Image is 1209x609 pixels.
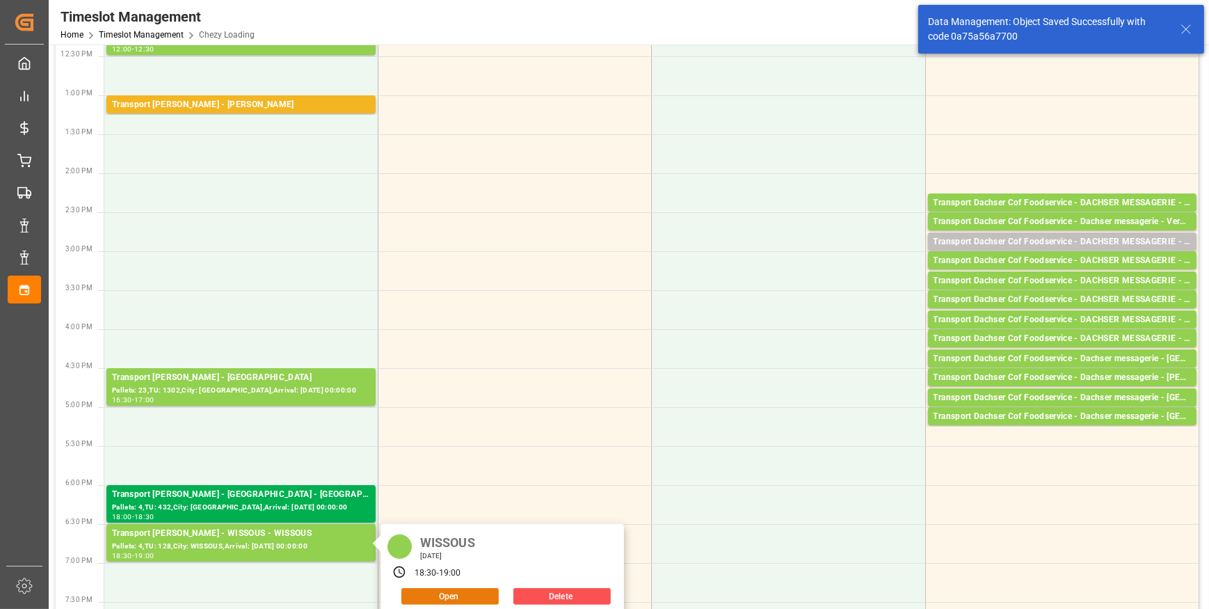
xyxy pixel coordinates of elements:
div: Transport Dachser Cof Foodservice - DACHSER MESSAGERIE - Genlis [934,332,1191,346]
span: 2:30 PM [65,206,93,214]
span: 2:00 PM [65,167,93,175]
div: Pallets: 1,TU: 16,City: [GEOGRAPHIC_DATA],Arrival: [DATE] 00:00:00 [934,268,1191,280]
div: Transport Dachser Cof Foodservice - DACHSER MESSAGERIE - Talaudière [934,196,1191,210]
div: Transport [PERSON_NAME] - [GEOGRAPHIC_DATA] - [GEOGRAPHIC_DATA] [112,488,370,502]
div: - [132,514,134,520]
div: Pallets: 1,TU: 130,City: [GEOGRAPHIC_DATA],Arrival: [DATE] 00:00:00 [934,385,1191,397]
div: WISSOUS [415,531,480,551]
div: - [436,567,438,580]
div: - [132,553,134,559]
div: Pallets: ,TU: 76,City: [GEOGRAPHIC_DATA],Arrival: [DATE] 00:00:00 [934,307,1191,319]
div: 16:30 [112,397,132,403]
span: 3:00 PM [65,245,93,253]
div: [DATE] [415,551,480,561]
span: 3:30 PM [65,284,93,292]
div: Data Management: Object Saved Successfully with code 0a75a56a7700 [928,15,1167,44]
div: Transport Dachser Cof Foodservice - Dachser messagerie - Verneuil L'Etang [934,215,1191,229]
div: Transport Dachser Cof Foodservice - Dachser messagerie - [GEOGRAPHIC_DATA] [934,391,1191,405]
div: Transport Dachser Cof Foodservice - Dachser messagerie - [GEOGRAPHIC_DATA],[GEOGRAPHIC_DATA] [934,352,1191,366]
div: Transport Dachser Cof Foodservice - Dachser messagerie - [PERSON_NAME] De Guardiara [934,371,1191,385]
div: 18:00 [112,514,132,520]
div: 18:30 [415,567,437,580]
a: Timeslot Management [99,30,184,40]
span: 7:30 PM [65,596,93,603]
div: Timeslot Management [61,6,255,27]
div: Transport Dachser Cof Foodservice - DACHSER MESSAGERIE - [GEOGRAPHIC_DATA] [934,235,1191,249]
div: - [132,397,134,403]
span: 7:00 PM [65,557,93,564]
div: Transport [PERSON_NAME] - WISSOUS - WISSOUS [112,527,370,541]
span: 4:00 PM [65,323,93,331]
div: Pallets: 4,TU: 432,City: [GEOGRAPHIC_DATA],Arrival: [DATE] 00:00:00 [112,502,370,514]
div: Pallets: ,TU: 75,City: [GEOGRAPHIC_DATA],Arrival: [DATE] 00:00:00 [934,249,1191,261]
div: 18:30 [134,514,154,520]
span: 1:30 PM [65,128,93,136]
div: Pallets: ,TU: 80,City: [GEOGRAPHIC_DATA][PERSON_NAME],Arrival: [DATE] 00:00:00 [934,327,1191,339]
div: Pallets: 2,TU: 9,City: [GEOGRAPHIC_DATA],Arrival: [DATE] 00:00:00 [934,424,1191,436]
button: Open [401,588,499,605]
div: Pallets: ,TU: 81,City: [GEOGRAPHIC_DATA],Arrival: [DATE] 00:00:00 [112,112,370,124]
div: 18:30 [112,553,132,559]
div: Pallets: ,TU: 175,City: Verneuil L'Etang,Arrival: [DATE] 00:00:00 [934,229,1191,241]
div: - [132,46,134,52]
div: 19:00 [134,553,154,559]
div: Pallets: 2,TU: 20,City: [GEOGRAPHIC_DATA],[GEOGRAPHIC_DATA],Arrival: [DATE] 00:00:00 [934,366,1191,378]
span: 4:30 PM [65,362,93,370]
div: Transport [PERSON_NAME] - [GEOGRAPHIC_DATA] [112,371,370,385]
div: Transport Dachser Cof Foodservice - Dachser messagerie - [GEOGRAPHIC_DATA] [934,410,1191,424]
div: Transport Dachser Cof Foodservice - DACHSER MESSAGERIE - Cornillé [934,254,1191,268]
div: 12:30 [134,46,154,52]
div: Pallets: 2,TU: 26,City: [GEOGRAPHIC_DATA],Arrival: [DATE] 00:00:00 [934,346,1191,358]
span: 5:30 PM [65,440,93,448]
span: 6:30 PM [65,518,93,525]
div: 12:00 [112,46,132,52]
div: Transport Dachser Cof Foodservice - DACHSER MESSAGERIE - [GEOGRAPHIC_DATA][PERSON_NAME] [934,313,1191,327]
a: Home [61,30,83,40]
div: Transport [PERSON_NAME] - [PERSON_NAME] [112,98,370,112]
span: 1:00 PM [65,89,93,97]
span: 5:00 PM [65,401,93,409]
div: Pallets: ,TU: 160,City: Barco,Arrival: [DATE] 00:00:00 [934,288,1191,300]
div: Pallets: 4,TU: 128,City: WISSOUS,Arrival: [DATE] 00:00:00 [112,541,370,553]
div: Transport Dachser Cof Foodservice - DACHSER MESSAGERIE - Barco [934,274,1191,288]
div: 17:00 [134,397,154,403]
span: 12:30 PM [61,50,93,58]
div: Pallets: 23,TU: 1302,City: [GEOGRAPHIC_DATA],Arrival: [DATE] 00:00:00 [112,385,370,397]
div: Transport Dachser Cof Foodservice - DACHSER MESSAGERIE - Campos Verdes [934,293,1191,307]
button: Delete [513,588,611,605]
div: Pallets: ,TU: 66,City: [GEOGRAPHIC_DATA],Arrival: [DATE] 00:00:00 [934,405,1191,417]
span: 6:00 PM [65,479,93,487]
div: 19:00 [439,567,461,580]
div: Pallets: 2,TU: ,City: [GEOGRAPHIC_DATA],Arrival: [DATE] 00:00:00 [934,210,1191,222]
